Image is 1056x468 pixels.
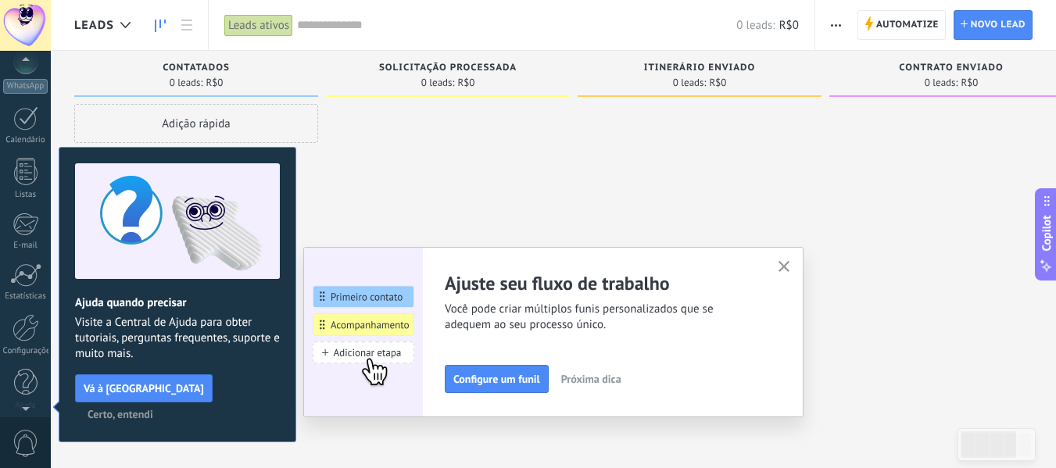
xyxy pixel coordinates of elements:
span: R$0 [779,18,799,33]
button: Configure um funil [445,365,549,393]
a: Automatize [857,10,946,40]
h2: Ajuste seu fluxo de trabalho [445,271,759,295]
span: 0 leads: [170,78,203,88]
span: Certo, entendi [88,409,153,420]
span: 0 leads: [673,78,707,88]
span: Visite a Central de Ajuda para obter tutoriais, perguntas frequentes, suporte e muito mais. [75,315,280,362]
span: Vá à [GEOGRAPHIC_DATA] [84,383,204,394]
span: Contatados [163,63,230,73]
button: Certo, entendi [81,402,160,426]
a: Novo lead [954,10,1033,40]
button: Próxima dica [554,367,628,391]
span: Automatize [876,11,939,39]
span: 0 leads: [421,78,455,88]
div: Itinerário enviado [585,63,814,76]
span: R$0 [206,78,223,88]
a: Leads [147,10,174,41]
span: Copilot [1039,215,1054,251]
span: Novo lead [971,11,1026,39]
div: WhatsApp [3,79,48,94]
div: Calendário [3,135,48,145]
div: Configurações [3,346,48,356]
span: Próxima dica [561,373,621,384]
span: 0 leads: [925,78,958,88]
button: Mais [825,10,847,40]
a: Lista [174,10,200,41]
span: Itinerário enviado [644,63,756,73]
span: Contrato enviado [899,63,1003,73]
h2: Ajuda quando precisar [75,295,280,310]
span: R$0 [709,78,726,88]
span: Configure um funil [453,373,540,384]
div: Listas [3,190,48,200]
div: Contatados [82,63,310,76]
div: Solicitação processada [334,63,562,76]
span: R$0 [457,78,474,88]
div: Leads ativos [224,14,293,37]
span: 0 leads: [736,18,775,33]
span: Solicitação processada [379,63,517,73]
div: Adição rápida [74,104,318,143]
button: Vá à [GEOGRAPHIC_DATA] [75,374,213,402]
div: E-mail [3,241,48,251]
span: Você pode criar múltiplos funis personalizados que se adequem ao seu processo único. [445,302,759,333]
span: Leads [74,18,114,33]
span: R$0 [961,78,978,88]
div: Estatísticas [3,291,48,302]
